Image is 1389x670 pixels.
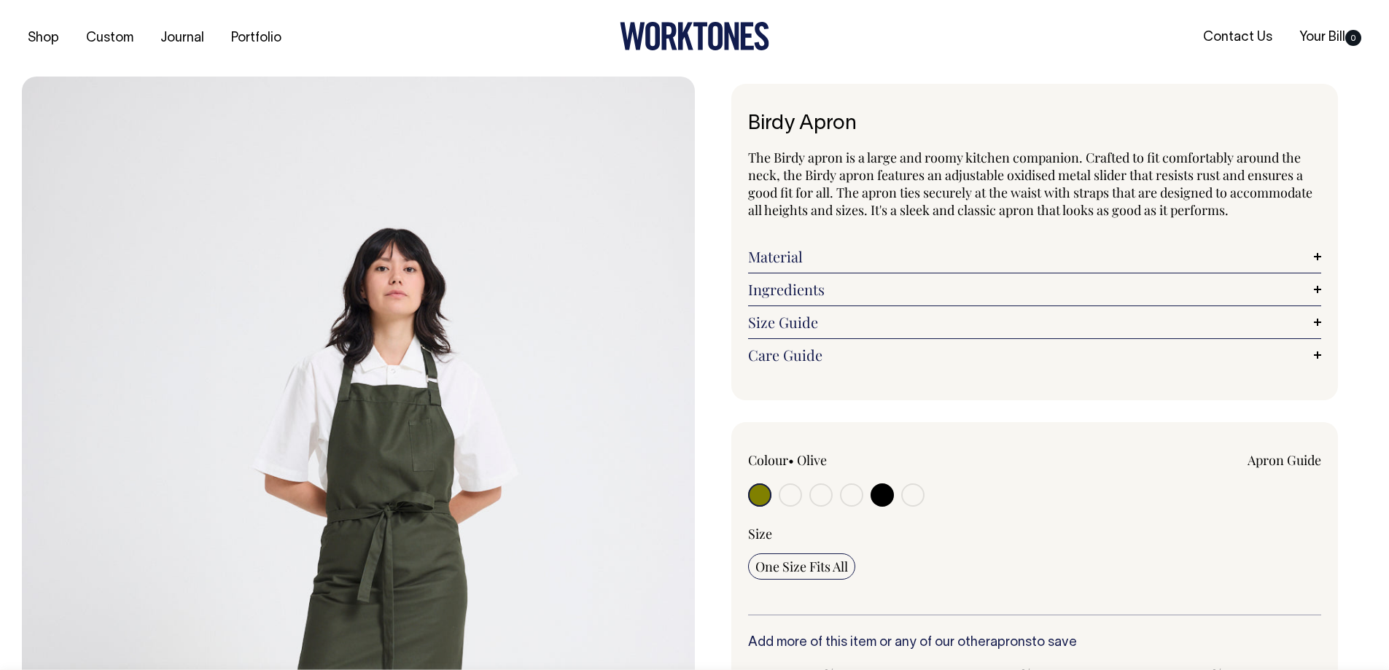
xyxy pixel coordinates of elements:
[748,313,1322,331] a: Size Guide
[748,281,1322,298] a: Ingredients
[1197,26,1278,50] a: Contact Us
[748,346,1322,364] a: Care Guide
[797,451,827,469] label: Olive
[1293,26,1367,50] a: Your Bill0
[155,26,210,50] a: Journal
[990,636,1032,649] a: aprons
[788,451,794,469] span: •
[748,248,1322,265] a: Material
[22,26,65,50] a: Shop
[1248,451,1321,469] a: Apron Guide
[748,525,1322,542] div: Size
[748,553,855,580] input: One Size Fits All
[748,636,1322,650] h6: Add more of this item or any of our other to save
[748,149,1312,219] span: The Birdy apron is a large and roomy kitchen companion. Crafted to fit comfortably around the nec...
[80,26,139,50] a: Custom
[748,113,1322,136] h1: Birdy Apron
[225,26,287,50] a: Portfolio
[748,451,978,469] div: Colour
[755,558,848,575] span: One Size Fits All
[1345,30,1361,46] span: 0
